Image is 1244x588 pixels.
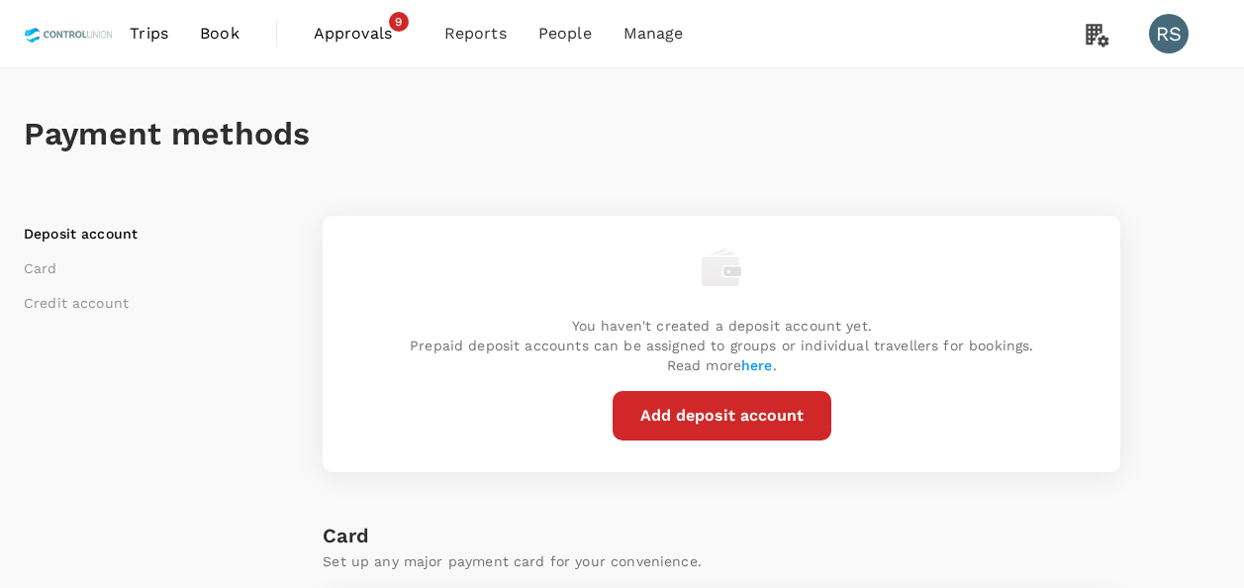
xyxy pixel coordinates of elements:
h1: Payment methods [24,116,1220,152]
li: Credit account [24,293,271,313]
span: Trips [130,22,168,46]
span: Book [200,22,239,46]
a: here [741,357,773,373]
span: Manage [623,22,684,46]
img: Control Union Malaysia Sdn. Bhd. [24,12,114,55]
h6: Card [323,520,1120,551]
li: Deposit account [24,224,271,244]
button: Add deposit account [613,391,831,441]
span: 9 [389,12,409,32]
span: People [538,22,592,46]
img: empty [702,247,741,287]
p: Set up any major payment card for your convenience. [323,551,1120,571]
span: Reports [444,22,507,46]
div: RS [1149,14,1189,53]
p: You haven't created a deposit account yet. Prepaid deposit accounts can be assigned to groups or ... [410,316,1033,375]
li: Card [24,258,271,278]
span: Approvals [314,22,413,46]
